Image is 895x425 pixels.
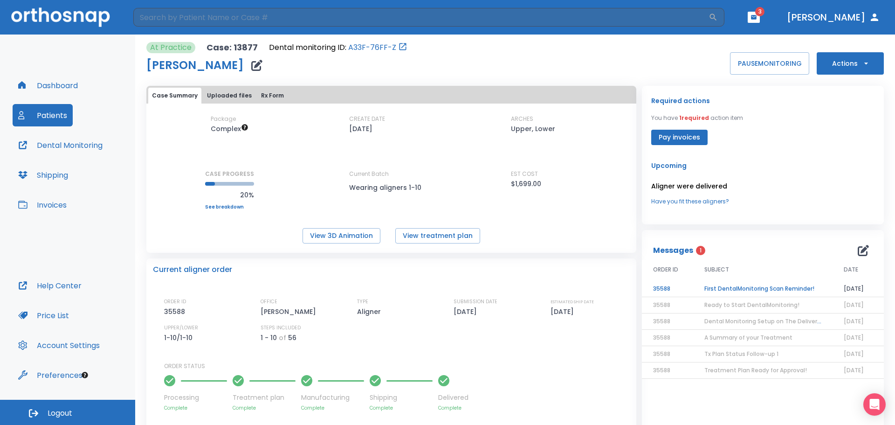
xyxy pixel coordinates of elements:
p: CREATE DATE [349,115,385,123]
button: Actions [817,52,884,75]
div: Tooltip anchor [81,371,89,379]
button: View 3D Animation [303,228,380,244]
p: [DATE] [454,306,480,317]
p: 56 [288,332,296,343]
span: 1 required [679,114,709,122]
p: [DATE] [349,123,372,134]
p: TYPE [357,298,368,306]
p: OFFICE [261,298,277,306]
p: [DATE] [551,306,577,317]
p: STEPS INCLUDED [261,324,301,332]
span: SUBJECT [704,265,729,274]
div: Open Intercom Messenger [863,393,886,416]
button: [PERSON_NAME] [783,9,884,26]
span: Tx Plan Status Follow-up 1 [704,350,778,358]
span: [DATE] [844,317,864,325]
p: 1-10/1-10 [164,332,196,343]
img: Orthosnap [11,7,110,27]
button: Pay invoices [651,130,708,145]
button: Preferences [13,364,88,386]
p: Upcoming [651,160,874,171]
button: Patients [13,104,73,126]
span: Dental Monitoring Setup on The Delivery Day [704,317,833,325]
p: ORDER STATUS [164,362,630,370]
p: $1,699.00 [511,178,541,189]
span: 35588 [653,334,670,341]
p: 35588 [164,306,188,317]
button: Rx Form [257,88,288,104]
p: At Practice [150,42,192,53]
p: EST COST [511,170,538,178]
p: Package [211,115,236,123]
span: 35588 [653,301,670,309]
span: Up to 50 Steps (100 aligners) [211,124,248,133]
h1: [PERSON_NAME] [146,60,244,71]
p: Shipping [370,393,433,403]
span: 1 [696,246,705,255]
p: Dental monitoring ID: [269,42,346,53]
button: View treatment plan [395,228,480,244]
button: Dashboard [13,74,83,97]
p: ARCHES [511,115,533,123]
span: A Summary of your Treatment [704,334,792,341]
p: Current Batch [349,170,433,178]
p: Complete [370,404,433,411]
p: Delivered [438,393,468,403]
span: ORDER ID [653,265,678,274]
p: Treatment plan [233,393,296,403]
span: Logout [48,408,72,418]
p: Messages [653,245,693,256]
a: Have you fit these aligners? [651,197,874,206]
p: of [279,332,286,343]
button: Price List [13,304,75,327]
p: [PERSON_NAME] [261,306,319,317]
div: tabs [148,88,634,104]
p: Wearing aligners 1-10 [349,182,433,193]
span: [DATE] [844,301,864,309]
button: Shipping [13,164,74,186]
span: 35588 [653,317,670,325]
span: 3 [755,7,764,16]
p: You have action item [651,114,743,122]
button: Account Settings [13,334,105,356]
p: Complete [438,404,468,411]
a: Help Center [13,274,87,297]
button: Dental Monitoring [13,134,108,156]
button: Invoices [13,194,72,216]
a: A33F-76FF-Z [348,42,396,53]
span: Ready to Start DentalMonitoring! [704,301,799,309]
p: Manufacturing [301,393,364,403]
span: 35588 [653,366,670,374]
p: 20% [205,189,254,201]
p: Complete [164,404,227,411]
button: PAUSEMONITORING [730,52,809,75]
p: CASE PROGRESS [205,170,254,178]
span: Treatment Plan Ready for Approval! [704,366,807,374]
p: Aligner [357,306,384,317]
p: Aligner were delivered [651,181,874,192]
span: [DATE] [844,350,864,358]
p: SUBMISSION DATE [454,298,497,306]
td: 35588 [642,281,693,297]
td: [DATE] [833,281,884,297]
p: UPPER/LOWER [164,324,198,332]
p: ORDER ID [164,298,186,306]
td: First DentalMonitoring Scan Reminder! [693,281,833,297]
a: See breakdown [205,204,254,210]
p: Case: 13877 [207,42,258,53]
button: Uploaded files [203,88,255,104]
div: Open patient in dental monitoring portal [269,42,407,53]
button: Case Summary [148,88,201,104]
span: 35588 [653,350,670,358]
span: [DATE] [844,334,864,341]
span: [DATE] [844,366,864,374]
span: DATE [844,265,858,274]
